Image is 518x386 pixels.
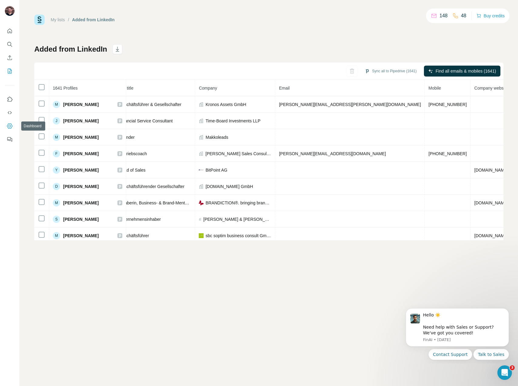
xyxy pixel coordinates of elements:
[119,102,181,107] span: Geschäftsführer & Gesellschafter
[5,6,15,16] img: Avatar
[474,233,508,238] span: [DOMAIN_NAME]
[5,66,15,77] button: My lists
[5,134,15,145] button: Feedback
[205,183,253,190] span: [DOMAIN_NAME] GmbH
[119,184,184,189] span: Geschäftsführender Gesellschafter
[119,135,134,140] span: Founder
[397,303,518,364] iframe: Intercom notifications message
[5,26,15,36] button: Quick start
[5,107,15,118] button: Use Surfe API
[205,233,271,239] span: sbc soptim business consult GmbH
[435,68,496,74] span: Find all emails & mobiles (1641)
[205,200,271,206] span: BRANDICTION®. bringing brands to fly
[474,86,508,91] span: Company website
[5,121,15,132] button: Dashboard
[205,101,246,108] span: Kronos Assets GmbH
[476,12,505,20] button: Buy credits
[5,39,15,50] button: Search
[119,118,172,123] span: Financial Service Consultant
[5,52,15,63] button: Enrich CSV
[119,168,145,173] span: Head of Sales
[428,151,467,156] span: [PHONE_NUMBER]
[63,233,99,239] span: [PERSON_NAME]
[68,17,69,23] li: /
[119,217,161,222] span: Unternehmensinhaber
[439,12,448,19] p: 148
[497,365,512,380] iframe: Intercom live chat
[53,101,60,108] div: M
[53,150,60,157] div: F
[63,101,99,108] span: [PERSON_NAME]
[63,200,99,206] span: [PERSON_NAME]
[63,216,99,222] span: [PERSON_NAME]
[199,233,204,238] img: company-logo
[428,86,441,91] span: Mobile
[119,233,149,238] span: Geschäftsführer
[119,200,192,205] span: Inhaberin, Business- & Brand-Mentorin
[199,200,204,205] img: company-logo
[53,86,78,91] span: 1641 Profiles
[428,102,467,107] span: [PHONE_NUMBER]
[53,183,60,190] div: D
[461,12,466,19] p: 48
[279,151,386,156] span: [PERSON_NAME][EMAIL_ADDRESS][DOMAIN_NAME]
[53,199,60,207] div: M
[63,151,99,157] span: [PERSON_NAME]
[424,66,500,77] button: Find all emails & mobiles (1641)
[279,86,289,91] span: Email
[119,86,133,91] span: Job title
[205,151,271,157] span: [PERSON_NAME] Sales Consulting
[63,118,99,124] span: [PERSON_NAME]
[34,15,45,25] img: Surfe Logo
[203,216,271,222] span: [PERSON_NAME] & [PERSON_NAME] GmbH & [DOMAIN_NAME]
[53,166,60,174] div: Y
[205,118,260,124] span: Time-Board Investments LLP
[5,94,15,105] button: Use Surfe on LinkedIn
[119,151,147,156] span: Vertriebscoach
[53,134,60,141] div: M
[53,117,60,125] div: J
[474,168,508,173] span: [DOMAIN_NAME]
[205,134,228,140] span: Makkoleads
[199,86,217,91] span: Company
[53,232,60,239] div: M
[53,216,60,223] div: S
[279,102,421,107] span: [PERSON_NAME][EMAIL_ADDRESS][PERSON_NAME][DOMAIN_NAME]
[63,183,99,190] span: [PERSON_NAME]
[510,365,515,370] span: 3
[63,134,99,140] span: [PERSON_NAME]
[205,167,227,173] span: BitPoint AG
[34,44,107,54] h1: Added from LinkedIn
[51,17,65,22] a: My lists
[474,200,508,205] span: [DOMAIN_NAME]
[63,167,99,173] span: [PERSON_NAME]
[72,17,115,23] div: Added from LinkedIn
[361,67,421,76] button: Sync all to Pipedrive (1641)
[199,169,204,171] img: company-logo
